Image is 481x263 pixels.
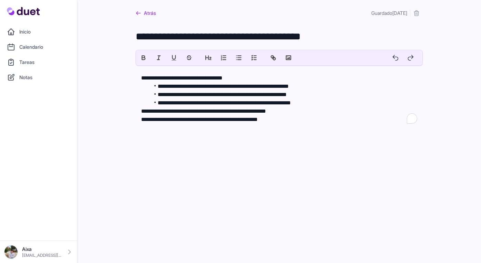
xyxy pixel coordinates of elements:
button: header: 2 [201,50,216,65]
a: Aixa [EMAIL_ADDRESS][DOMAIN_NAME] [4,245,73,259]
a: Atrás [136,7,156,19]
button: italic [151,50,166,65]
a: Tareas [4,55,73,69]
button: redo [403,50,418,65]
a: Calendario [4,40,73,54]
button: image [281,50,296,65]
button: list: ordered [216,50,231,65]
time: [DATE] [392,10,407,16]
button: list: bullet [231,50,246,65]
div: To enrich screen reader interactions, please activate Accessibility in Grammarly extension settings [141,70,417,128]
a: Inicio [4,25,73,39]
p: Aixa [22,246,62,253]
button: bold [136,50,151,65]
button: underline [166,50,181,65]
a: Notas [4,71,73,84]
img: IMG_0278.jpeg [4,245,18,259]
p: [EMAIL_ADDRESS][DOMAIN_NAME] [22,253,62,258]
button: link [266,50,281,65]
button: undo [388,50,403,65]
button: list: check [246,50,262,65]
p: Guardado [371,10,407,17]
button: strike [181,50,197,65]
